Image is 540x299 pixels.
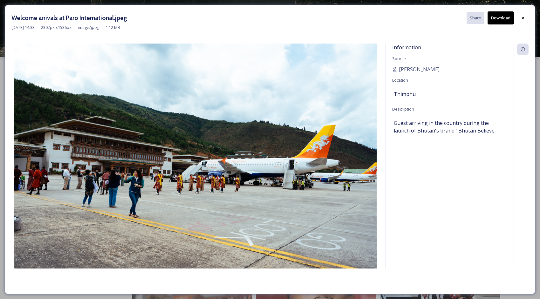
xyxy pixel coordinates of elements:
[78,24,99,31] span: image/jpeg
[41,24,72,31] span: 2302 px x 1536 px
[392,77,408,83] span: Location
[399,65,440,73] span: [PERSON_NAME]
[467,12,484,24] button: Share
[394,119,506,134] span: Guest arriving in the country during the launch of Bhutan's brand ' Bhutan Believe'
[106,24,120,31] span: 1.12 MB
[11,44,379,285] img: Welcome%20arrivals%20at%20Paro%20International.jpeg
[394,90,416,98] span: Thimphu
[11,13,127,23] h3: Welcome arrivals at Paro International.jpeg
[392,44,421,51] span: Information
[11,24,35,31] span: [DATE] 14:33
[488,11,514,24] button: Download
[392,106,414,112] span: Description
[392,56,406,61] span: Source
